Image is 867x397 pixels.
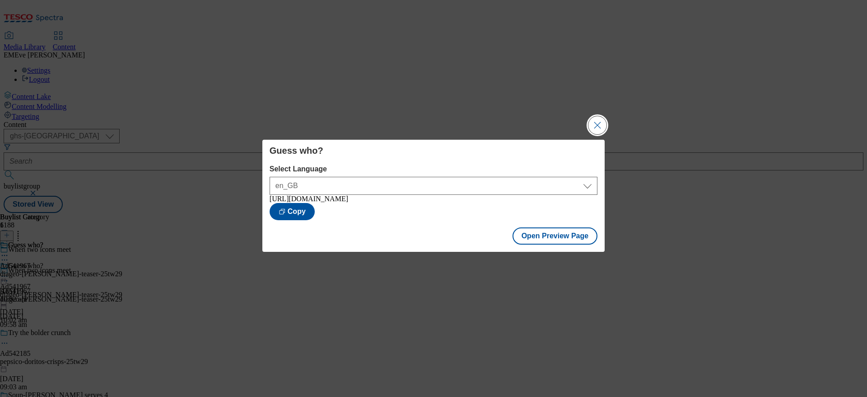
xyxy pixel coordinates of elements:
[270,145,597,156] h4: Guess who?
[588,116,606,134] button: Close Modal
[513,227,598,245] button: Open Preview Page
[262,140,605,252] div: Modal
[270,203,315,220] button: Copy
[270,195,597,203] div: [URL][DOMAIN_NAME]
[270,165,597,173] label: Select Language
